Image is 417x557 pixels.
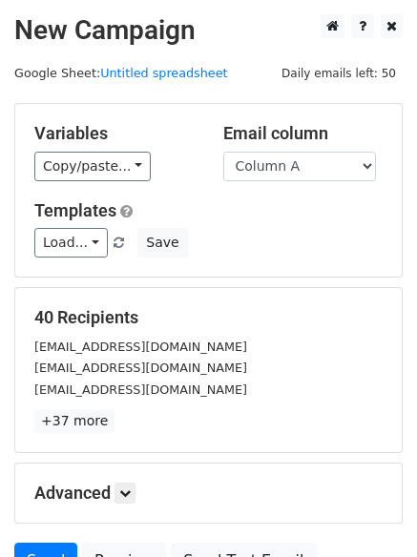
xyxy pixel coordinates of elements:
[275,63,403,84] span: Daily emails left: 50
[34,382,247,397] small: [EMAIL_ADDRESS][DOMAIN_NAME]
[34,409,115,433] a: +37 more
[34,228,108,258] a: Load...
[223,123,384,144] h5: Email column
[14,14,403,47] h2: New Campaign
[34,200,116,220] a: Templates
[34,340,247,354] small: [EMAIL_ADDRESS][DOMAIN_NAME]
[14,66,228,80] small: Google Sheet:
[100,66,227,80] a: Untitled spreadsheet
[34,152,151,181] a: Copy/paste...
[34,307,383,328] h5: 40 Recipients
[275,66,403,80] a: Daily emails left: 50
[34,123,195,144] h5: Variables
[34,361,247,375] small: [EMAIL_ADDRESS][DOMAIN_NAME]
[34,483,383,504] h5: Advanced
[137,228,187,258] button: Save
